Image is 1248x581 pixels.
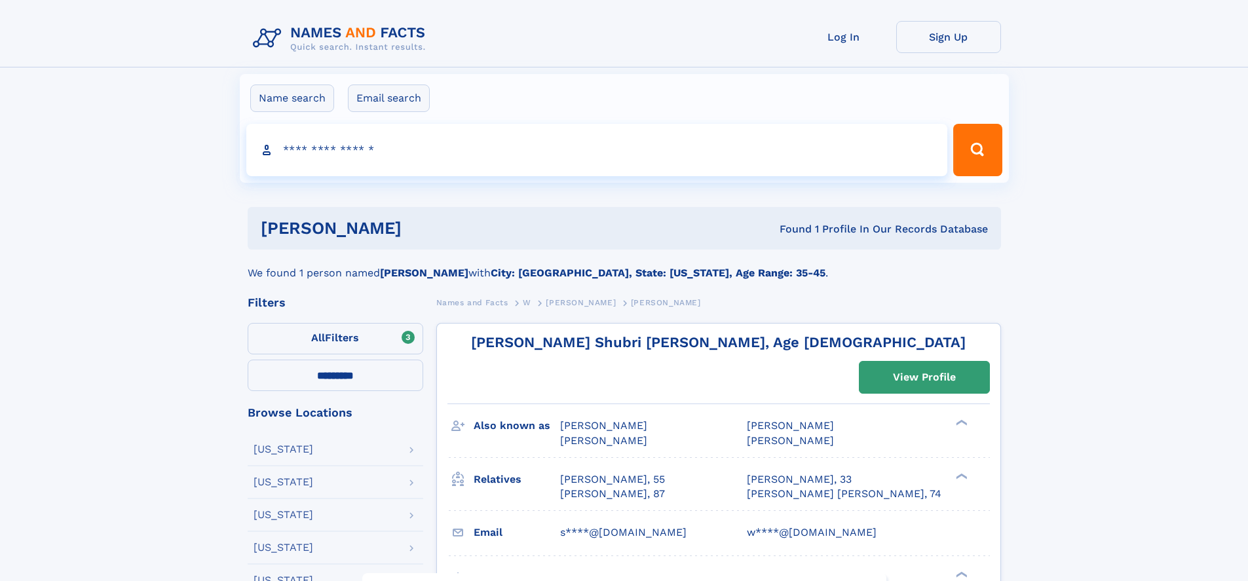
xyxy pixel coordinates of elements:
a: [PERSON_NAME], 87 [560,487,665,501]
span: [PERSON_NAME] [546,298,616,307]
input: search input [246,124,948,176]
label: Filters [248,323,423,354]
a: Sign Up [896,21,1001,53]
a: W [523,294,531,310]
a: [PERSON_NAME] [546,294,616,310]
div: ❯ [953,419,968,427]
h3: Email [474,521,560,544]
a: [PERSON_NAME], 55 [560,472,665,487]
h3: Relatives [474,468,560,491]
div: Filters [248,297,423,309]
span: W [523,298,531,307]
span: [PERSON_NAME] [560,434,647,447]
span: [PERSON_NAME] [560,419,647,432]
div: [US_STATE] [254,477,313,487]
b: City: [GEOGRAPHIC_DATA], State: [US_STATE], Age Range: 35-45 [491,267,825,279]
span: [PERSON_NAME] [631,298,701,307]
a: [PERSON_NAME] Shubri [PERSON_NAME], Age [DEMOGRAPHIC_DATA] [471,334,966,350]
div: ❯ [953,570,968,578]
a: Names and Facts [436,294,508,310]
label: Email search [348,84,430,112]
label: Name search [250,84,334,112]
span: All [311,331,325,344]
span: [PERSON_NAME] [747,419,834,432]
a: [PERSON_NAME] [PERSON_NAME], 74 [747,487,941,501]
div: [US_STATE] [254,542,313,553]
img: Logo Names and Facts [248,21,436,56]
h1: [PERSON_NAME] [261,220,591,236]
a: [PERSON_NAME], 33 [747,472,852,487]
div: View Profile [893,362,956,392]
div: We found 1 person named with . [248,250,1001,281]
div: [US_STATE] [254,444,313,455]
a: Log In [791,21,896,53]
div: ❯ [953,472,968,480]
div: [US_STATE] [254,510,313,520]
button: Search Button [953,124,1002,176]
div: Found 1 Profile In Our Records Database [590,222,988,236]
a: View Profile [860,362,989,393]
div: Browse Locations [248,407,423,419]
b: [PERSON_NAME] [380,267,468,279]
span: [PERSON_NAME] [747,434,834,447]
h3: Also known as [474,415,560,437]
